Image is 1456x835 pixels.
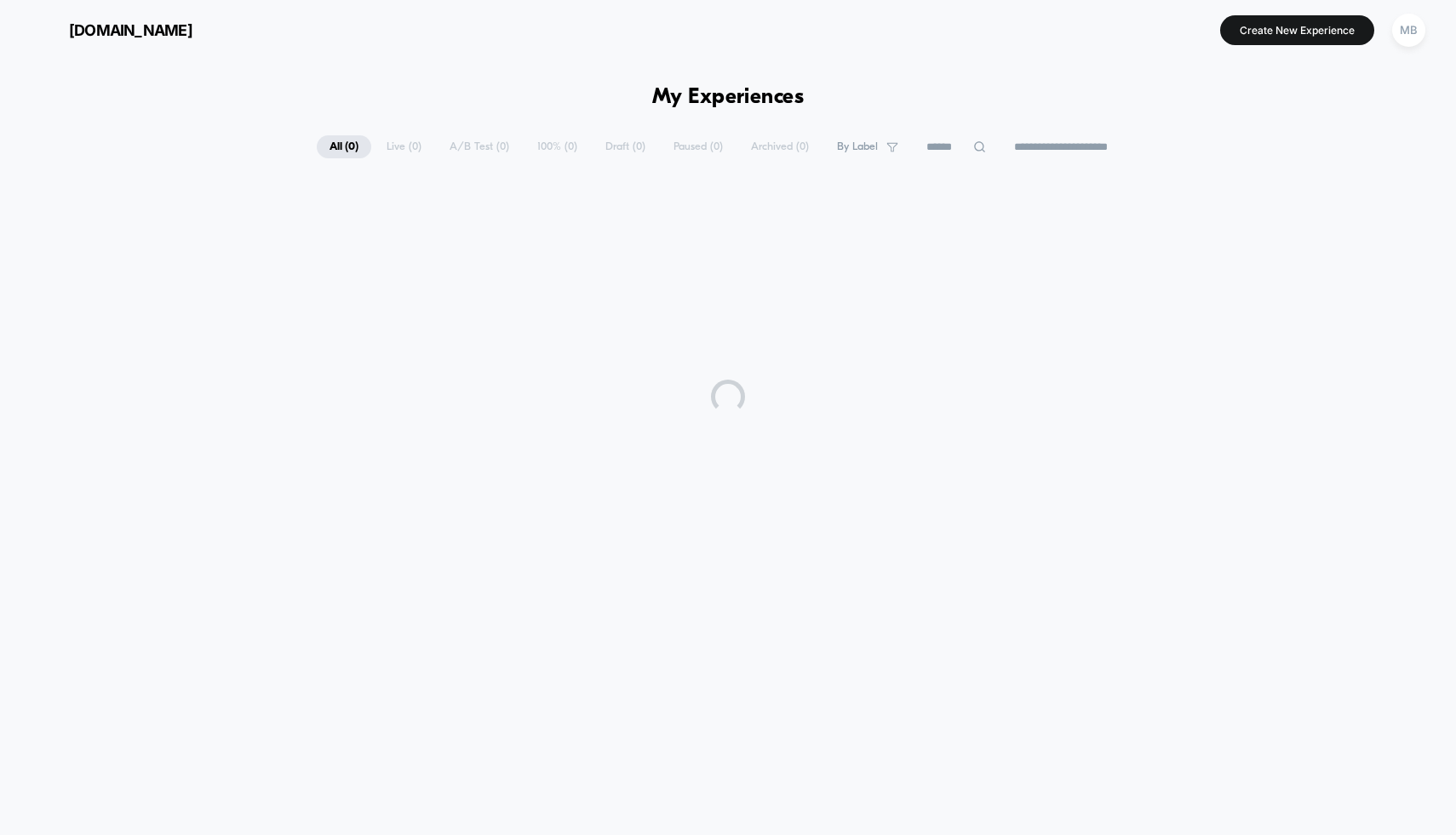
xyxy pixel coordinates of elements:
div: MB [1392,14,1425,47]
h1: My Experiences [652,85,805,110]
span: By Label [837,140,878,153]
button: MB [1387,13,1430,48]
button: Create New Experience [1220,15,1374,45]
button: [DOMAIN_NAME] [26,16,198,43]
span: All ( 0 ) [317,135,371,158]
span: [DOMAIN_NAME] [69,21,192,39]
